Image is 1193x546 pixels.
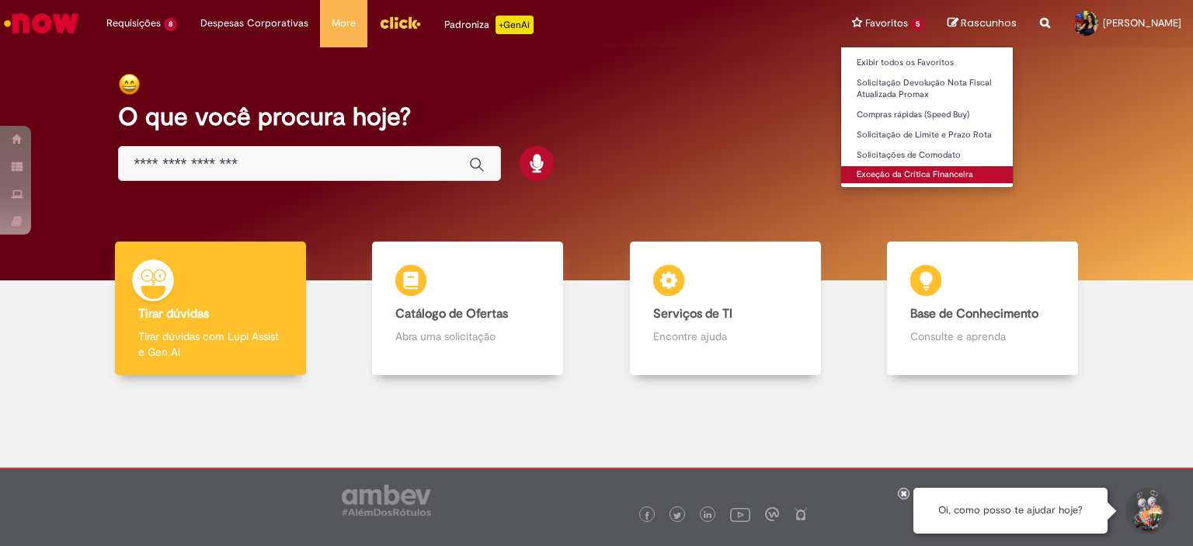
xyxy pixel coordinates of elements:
p: Encontre ajuda [653,329,798,344]
img: logo_footer_naosei.png [794,507,808,521]
img: logo_footer_linkedin.png [704,511,711,520]
span: 8 [164,18,177,31]
ul: Favoritos [840,47,1014,188]
a: Solicitação Devolução Nota Fiscal Atualizada Promax [841,75,1013,103]
p: +GenAi [496,16,534,34]
p: Consulte e aprenda [910,329,1055,344]
b: Serviços de TI [653,306,732,322]
a: Rascunhos [948,16,1017,31]
span: 5 [911,18,924,31]
a: Compras rápidas (Speed Buy) [841,106,1013,123]
a: Base de Conhecimento Consulte e aprenda [854,242,1112,376]
img: logo_footer_workplace.png [765,507,779,521]
img: click_logo_yellow_360x200.png [379,11,421,34]
a: Exibir todos os Favoritos [841,54,1013,71]
h2: O que você procura hoje? [118,103,1076,130]
b: Tirar dúvidas [138,306,209,322]
a: Catálogo de Ofertas Abra uma solicitação [339,242,597,376]
span: Favoritos [865,16,908,31]
img: ServiceNow [2,8,82,39]
span: [PERSON_NAME] [1103,16,1181,30]
div: Padroniza [444,16,534,34]
img: logo_footer_youtube.png [730,504,750,524]
a: Tirar dúvidas Tirar dúvidas com Lupi Assist e Gen Ai [82,242,339,376]
div: Oi, como posso te ajudar hoje? [913,488,1108,534]
p: Abra uma solicitação [395,329,540,344]
span: Rascunhos [961,16,1017,30]
img: happy-face.png [118,73,141,96]
p: Tirar dúvidas com Lupi Assist e Gen Ai [138,329,283,360]
img: logo_footer_twitter.png [673,512,681,520]
a: Solicitações de Comodato [841,147,1013,164]
a: Exceção da Crítica Financeira [841,166,1013,183]
span: Despesas Corporativas [200,16,308,31]
b: Base de Conhecimento [910,306,1038,322]
img: logo_footer_facebook.png [643,512,651,520]
img: logo_footer_ambev_rotulo_gray.png [342,485,431,516]
a: Solicitação de Limite e Prazo Rota [841,127,1013,144]
button: Iniciar Conversa de Suporte [1123,488,1170,534]
a: Serviços de TI Encontre ajuda [596,242,854,376]
span: Requisições [106,16,161,31]
b: Catálogo de Ofertas [395,306,508,322]
span: More [332,16,356,31]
